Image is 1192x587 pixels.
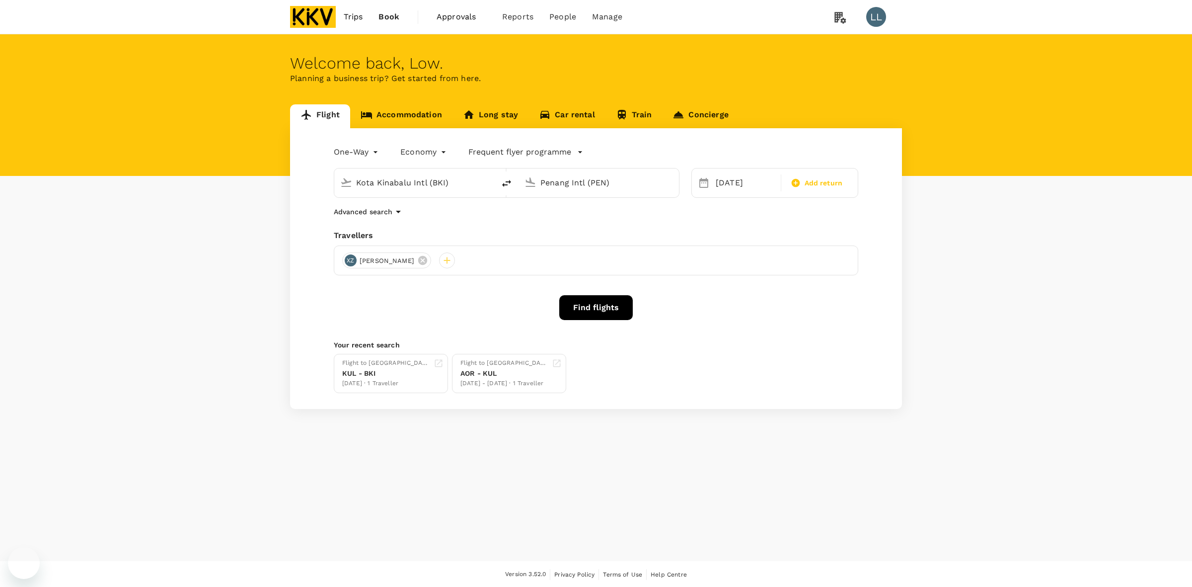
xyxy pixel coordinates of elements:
[592,11,622,23] span: Manage
[460,358,548,368] div: Flight to [GEOGRAPHIC_DATA]
[342,358,430,368] div: Flight to [GEOGRAPHIC_DATA]
[437,11,486,23] span: Approvals
[334,206,404,218] button: Advanced search
[651,569,687,580] a: Help Centre
[528,104,605,128] a: Car rental
[345,254,357,266] div: XZ
[488,181,490,183] button: Open
[468,146,571,158] p: Frequent flyer programme
[559,295,633,320] button: Find flights
[805,178,843,188] span: Add return
[554,569,595,580] a: Privacy Policy
[378,11,399,23] span: Book
[342,252,431,268] div: XZ[PERSON_NAME]
[344,11,363,23] span: Trips
[290,73,902,84] p: Planning a business trip? Get started from here.
[460,368,548,379] div: AOR - KUL
[8,547,40,579] iframe: Button to launch messaging window
[342,368,430,379] div: KUL - BKI
[495,171,519,195] button: delete
[468,146,583,158] button: Frequent flyer programme
[356,175,474,190] input: Depart from
[452,104,528,128] a: Long stay
[502,11,533,23] span: Reports
[554,571,595,578] span: Privacy Policy
[334,230,858,242] div: Travellers
[603,571,642,578] span: Terms of Use
[460,379,548,389] div: [DATE] - [DATE] · 1 Traveller
[866,7,886,27] div: LL
[603,569,642,580] a: Terms of Use
[334,144,380,160] div: One-Way
[290,104,350,128] a: Flight
[605,104,663,128] a: Train
[540,175,658,190] input: Going to
[334,207,392,217] p: Advanced search
[290,54,902,73] div: Welcome back , Low .
[712,173,779,193] div: [DATE]
[342,379,430,389] div: [DATE] · 1 Traveller
[651,571,687,578] span: Help Centre
[662,104,739,128] a: Concierge
[354,256,420,266] span: [PERSON_NAME]
[350,104,452,128] a: Accommodation
[505,570,546,580] span: Version 3.52.0
[334,340,858,350] p: Your recent search
[549,11,576,23] span: People
[290,6,336,28] img: KKV Supply Chain Sdn Bhd
[400,144,448,160] div: Economy
[672,181,674,183] button: Open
